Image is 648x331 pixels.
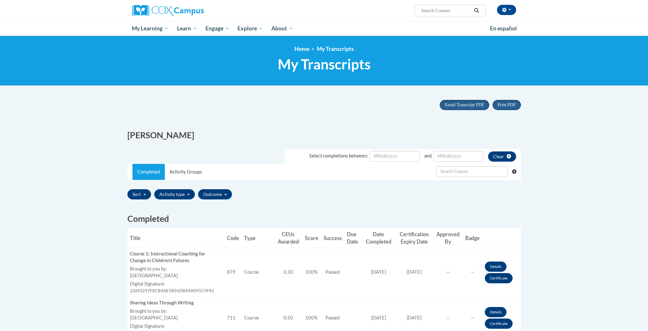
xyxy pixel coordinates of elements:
[485,273,513,283] a: Certificate
[294,45,309,52] a: Home
[278,56,371,73] span: My Transcripts
[201,21,234,36] a: Engage
[130,323,222,330] label: Digital Signature:
[433,248,463,297] td: --
[130,308,222,315] label: Brought to you by:
[224,248,242,297] td: 879
[371,315,386,320] span: [DATE]
[242,248,274,297] td: Course
[302,228,321,248] th: Score
[130,281,222,287] label: Digital Signature:
[267,21,297,36] a: About
[132,5,254,16] a: Cox Campus
[237,25,263,32] span: Explore
[407,315,421,320] span: [DATE]
[407,269,421,275] span: [DATE]
[433,228,463,248] th: Approved By
[486,22,521,35] a: En español
[154,189,195,199] button: Activity type
[482,248,521,297] td: Actions
[127,129,319,141] h2: [PERSON_NAME]
[485,307,507,317] a: Details button
[463,228,482,248] th: Badge
[130,300,222,306] div: Sharing Ideas Through Writing
[132,5,204,16] img: Cox Campus
[488,151,516,162] button: clear
[321,228,344,248] th: Success
[127,189,151,199] button: Sort
[433,151,483,162] input: Date Input
[165,164,207,180] a: Activity Groups
[463,248,482,297] td: --
[305,269,318,275] span: 100%
[127,228,225,248] th: Title
[224,228,242,248] th: Code
[492,100,521,110] button: Print PDF
[132,164,165,180] a: Completed
[130,266,222,272] label: Brought to you by:
[344,228,362,248] th: Due Date
[420,7,472,14] input: Search Courses
[317,45,354,52] span: My Transcripts
[362,228,395,248] th: Date Completed
[271,25,293,32] span: About
[177,25,197,32] span: Learn
[198,189,232,199] button: Outcome
[242,228,274,248] th: Type
[445,102,484,107] span: Email Transcript PDF
[309,153,368,158] span: Select completions between:
[205,25,229,32] span: Engage
[498,102,516,107] span: Print PDF
[130,251,222,264] div: Course 1: Instructional Coaching for Change in Children's Futures
[130,288,214,293] span: 226F0297F8CB4AE5B96DBA9A095C9F42
[485,319,513,329] a: Certificate
[127,213,521,225] h2: Completed
[371,269,386,275] span: [DATE]
[233,21,267,36] a: Explore
[173,21,201,36] a: Learn
[490,25,517,32] span: En español
[123,21,526,36] div: Main menu
[276,269,300,276] div: 0.30
[440,100,489,110] button: Email Transcript PDF
[274,228,302,248] th: CEUs Awarded
[485,262,507,272] a: Details button
[132,25,169,32] span: My Learning
[130,315,178,320] span: [GEOGRAPHIC_DATA]
[497,5,516,15] button: Account Settings
[512,164,521,179] button: Clear searching
[128,21,173,36] a: My Learning
[424,153,432,158] span: and
[130,273,178,278] span: [GEOGRAPHIC_DATA]
[482,228,521,248] th: Actions
[276,315,300,321] div: 0.50
[395,228,434,248] th: Certification Expiry Date
[436,166,508,177] input: Search Withdrawn Transcripts
[305,315,318,320] span: 100%
[472,7,481,14] button: Search
[370,151,420,162] input: Date Input
[321,248,344,297] td: Passed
